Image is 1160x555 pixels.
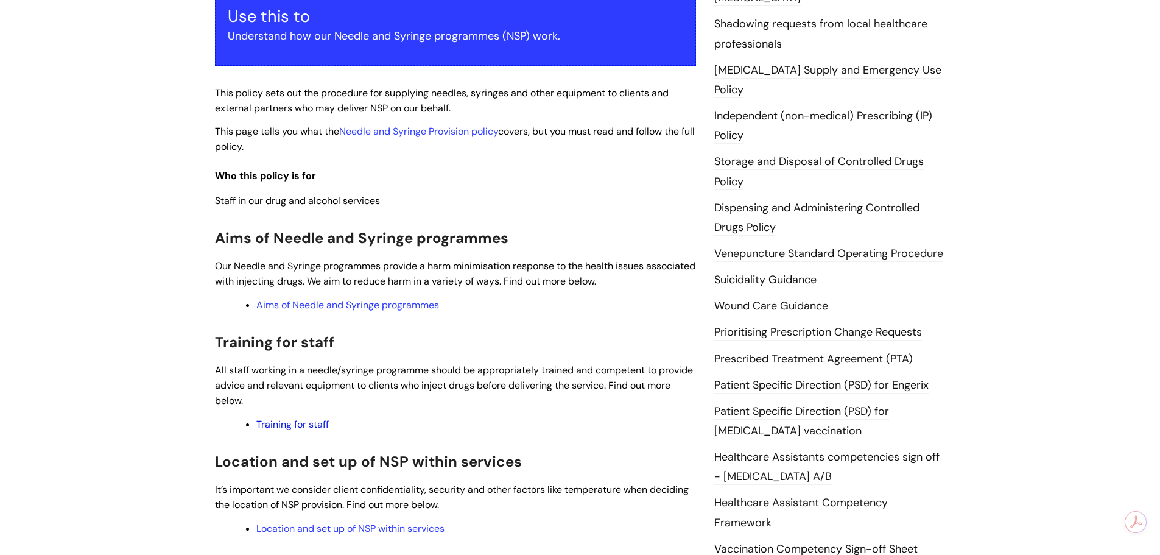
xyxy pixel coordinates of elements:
span: Our Needle and Syringe programmes provide a harm minimisation response to the health issues assoc... [215,260,695,288]
a: Healthcare Assistant Competency Framework [714,495,888,531]
p: Understand how our Needle and Syringe programmes (NSP) work. [228,26,683,46]
a: Patient Specific Direction (PSD) for Engerix [714,378,929,394]
a: Prioritising Prescription Change Requests [714,325,922,341]
span: Location and set up of NSP within services [215,452,522,471]
span: Who this policy is for [215,169,316,182]
a: Location and set up of NSP within services [256,522,445,535]
span: Staff in our drug and alcohol services [215,194,380,207]
a: Storage and Disposal of Controlled Drugs Policy [714,154,924,189]
a: Wound Care Guidance [714,299,828,314]
a: Venepuncture Standard Operating Procedure [714,246,943,262]
h3: Use this to [228,7,683,26]
span: This policy sets out the procedure for supplying needles, syringes and other equipment to clients... [215,87,669,115]
a: Patient Specific Direction (PSD) for [MEDICAL_DATA] vaccination [714,404,889,439]
a: Shadowing requests from local healthcare professionals [714,16,927,52]
a: Suicidality Guidance [714,272,817,288]
span: This page tells you what the covers, but you must read and follow the full policy. [215,125,695,153]
a: Needle and Syringe Provision policy [339,125,498,138]
a: Dispensing and Administering Controlled Drugs Policy [714,200,919,236]
a: Independent (non-medical) Prescribing (IP) Policy [714,108,932,144]
a: Training for staff [256,418,329,431]
a: Aims of Needle and Syringe programmes [256,299,439,311]
a: Healthcare Assistants competencies sign off - [MEDICAL_DATA] A/B [714,450,940,485]
span: All staff working in a needle/syringe programme should be appropriately trained and competent to ... [215,364,693,407]
span: It’s important we consider client confidentiality, security and other factors like temperature wh... [215,483,689,511]
a: [MEDICAL_DATA] Supply and Emergency Use Policy [714,63,941,98]
a: Prescribed Treatment Agreement (PTA) [714,352,913,367]
span: Aims of Needle and Syringe programmes [215,228,508,247]
span: Training for staff [215,333,334,352]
